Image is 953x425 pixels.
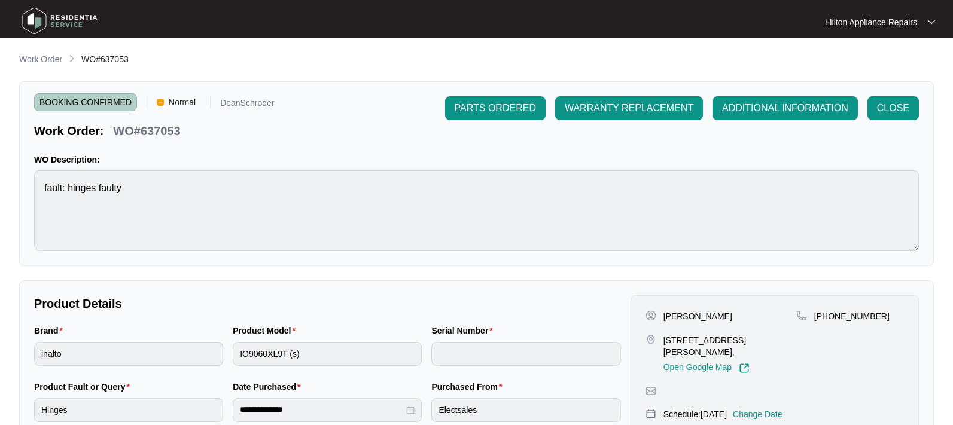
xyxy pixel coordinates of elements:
[17,53,65,66] a: Work Order
[814,310,890,322] p: [PHONE_NUMBER]
[646,334,656,345] img: map-pin
[713,96,858,120] button: ADDITIONAL INFORMATION
[663,334,796,358] p: [STREET_ADDRESS][PERSON_NAME],
[220,99,274,111] p: DeanSchroder
[113,123,180,139] p: WO#637053
[565,101,693,115] span: WARRANTY REPLACEMENT
[663,408,727,420] p: Schedule: [DATE]
[34,381,135,393] label: Product Fault or Query
[663,363,750,374] a: Open Google Map
[18,3,102,39] img: residentia service logo
[34,342,223,366] input: Brand
[34,325,68,337] label: Brand
[67,54,77,63] img: chevron-right
[431,325,497,337] label: Serial Number
[233,381,305,393] label: Date Purchased
[34,170,919,251] textarea: fault: hinges faulty
[646,408,656,419] img: map-pin
[164,93,200,111] span: Normal
[646,386,656,396] img: map-pin
[431,381,507,393] label: Purchased From
[431,398,620,422] input: Purchased From
[796,310,807,321] img: map-pin
[663,310,732,322] p: [PERSON_NAME]
[157,99,164,106] img: Vercel Logo
[733,408,783,420] p: Change Date
[34,93,137,111] span: BOOKING CONFIRMED
[445,96,546,120] button: PARTS ORDERED
[233,325,300,337] label: Product Model
[877,101,909,115] span: CLOSE
[431,342,620,366] input: Serial Number
[928,19,935,25] img: dropdown arrow
[826,16,917,28] p: Hilton Appliance Repairs
[34,398,223,422] input: Product Fault or Query
[233,342,422,366] input: Product Model
[34,123,103,139] p: Work Order:
[646,310,656,321] img: user-pin
[81,54,129,64] span: WO#637053
[722,101,848,115] span: ADDITIONAL INFORMATION
[739,363,750,374] img: Link-External
[34,154,919,166] p: WO Description:
[455,101,536,115] span: PARTS ORDERED
[19,53,62,65] p: Work Order
[867,96,919,120] button: CLOSE
[240,403,404,416] input: Date Purchased
[555,96,703,120] button: WARRANTY REPLACEMENT
[34,295,621,312] p: Product Details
